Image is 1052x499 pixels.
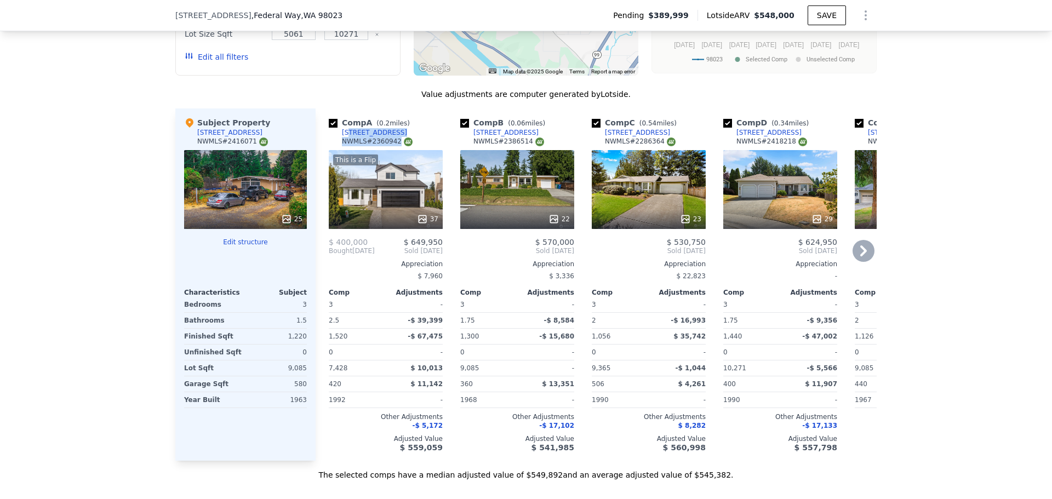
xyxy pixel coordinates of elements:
[416,61,453,76] a: Open this area in Google Maps (opens a new window)
[519,392,574,408] div: -
[676,364,706,372] span: -$ 1,044
[592,412,706,421] div: Other Adjustments
[736,128,802,137] div: [STREET_ADDRESS]
[811,214,833,225] div: 29
[329,128,407,137] a: [STREET_ADDRESS]
[460,288,517,297] div: Comp
[855,412,969,421] div: Other Adjustments
[592,313,647,328] div: 2
[855,260,969,268] div: Appreciation
[375,246,443,255] span: Sold [DATE]
[460,392,515,408] div: 1968
[460,117,550,128] div: Comp B
[460,246,574,255] span: Sold [DATE]
[592,434,706,443] div: Adjusted Value
[388,297,443,312] div: -
[197,137,268,146] div: NWMLS # 2416071
[811,41,832,49] text: [DATE]
[807,56,855,63] text: Unselected Comp
[855,434,969,443] div: Adjusted Value
[460,348,465,356] span: 0
[460,313,515,328] div: 1.75
[408,332,443,340] span: -$ 67,475
[539,332,574,340] span: -$ 15,680
[329,392,384,408] div: 1992
[489,68,496,73] button: Keyboard shortcuts
[184,288,245,297] div: Characteristics
[855,348,859,356] span: 0
[388,345,443,360] div: -
[782,345,837,360] div: -
[701,41,722,49] text: [DATE]
[549,272,574,280] span: $ 3,336
[592,380,604,388] span: 506
[855,313,910,328] div: 2
[460,380,473,388] span: 360
[723,246,837,255] span: Sold [DATE]
[592,288,649,297] div: Comp
[184,376,243,392] div: Garage Sqft
[868,137,939,146] div: NWMLS # 2388145
[635,119,681,127] span: ( miles)
[746,56,787,63] text: Selected Comp
[386,288,443,297] div: Adjustments
[473,128,539,137] div: [STREET_ADDRESS]
[649,288,706,297] div: Adjustments
[251,10,342,21] span: , Federal Way
[329,380,341,388] span: 420
[780,288,837,297] div: Adjustments
[531,443,574,452] span: $ 541,985
[591,68,635,74] a: Report a map error
[333,154,378,165] div: This is a Flip
[678,380,706,388] span: $ 4,261
[460,260,574,268] div: Appreciation
[460,434,574,443] div: Adjusted Value
[248,392,307,408] div: 1963
[648,10,689,21] span: $389,999
[535,137,544,146] img: NWMLS Logo
[642,119,656,127] span: 0.54
[460,364,479,372] span: 9,085
[329,246,352,255] span: Bought
[723,434,837,443] div: Adjusted Value
[281,214,302,225] div: 25
[517,288,574,297] div: Adjustments
[674,41,695,49] text: [DATE]
[329,246,375,255] div: [DATE]
[473,137,544,146] div: NWMLS # 2386514
[404,238,443,246] span: $ 649,950
[329,313,384,328] div: 2.5
[723,380,736,388] span: 400
[805,380,837,388] span: $ 11,907
[329,412,443,421] div: Other Adjustments
[723,392,778,408] div: 1990
[592,260,706,268] div: Appreciation
[404,137,413,146] img: NWMLS Logo
[542,380,574,388] span: $ 13,351
[783,41,804,49] text: [DATE]
[707,10,754,21] span: Lotside ARV
[723,313,778,328] div: 1.75
[723,128,802,137] a: [STREET_ADDRESS]
[248,376,307,392] div: 580
[185,51,248,62] button: Edit all filters
[248,313,307,328] div: 1.5
[605,128,670,137] div: [STREET_ADDRESS]
[329,332,347,340] span: 1,520
[667,137,676,146] img: NWMLS Logo
[329,301,333,308] span: 3
[408,317,443,324] span: -$ 39,399
[678,422,706,429] span: $ 8,282
[651,297,706,312] div: -
[729,41,750,49] text: [DATE]
[175,89,877,100] div: Value adjustments are computer generated by Lotside .
[197,128,262,137] div: [STREET_ADDRESS]
[342,128,407,137] div: [STREET_ADDRESS]
[723,412,837,421] div: Other Adjustments
[680,214,701,225] div: 23
[184,345,243,360] div: Unfinished Sqft
[460,301,465,308] span: 3
[379,119,390,127] span: 0.2
[184,329,243,344] div: Finished Sqft
[184,392,243,408] div: Year Built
